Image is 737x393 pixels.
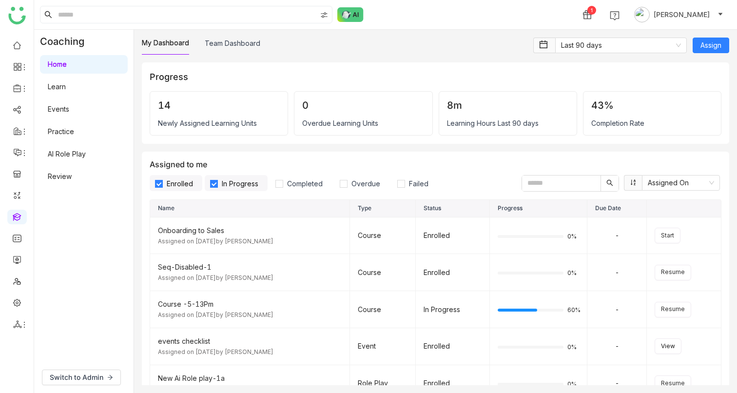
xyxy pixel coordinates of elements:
[661,379,685,388] span: Resume
[447,99,569,111] div: 8m
[405,179,432,188] span: Failed
[205,39,260,47] a: Team Dashboard
[490,200,587,217] th: Progress
[163,179,197,188] span: Enrolled
[567,344,579,350] span: 0%
[150,159,721,192] div: Assigned to me
[655,265,691,280] button: Resume
[567,234,579,239] span: 0%
[48,105,69,113] a: Events
[567,381,579,387] span: 0%
[358,304,407,315] div: Course
[218,179,262,188] span: In Progress
[48,172,72,180] a: Review
[158,237,342,246] div: Assigned on [DATE] by [PERSON_NAME]
[416,200,490,217] th: Status
[358,378,407,389] div: Role Play
[42,370,121,385] button: Switch to Admin
[158,262,342,273] div: Seq-Disabled-1
[587,200,647,217] th: Due Date
[358,341,407,352] div: Event
[358,230,407,241] div: Course
[661,231,674,240] span: Start
[158,311,342,320] div: Assigned on [DATE] by [PERSON_NAME]
[610,11,620,20] img: help.svg
[8,7,26,24] img: logo
[661,342,675,351] span: View
[320,11,328,19] img: search-type.svg
[350,200,415,217] th: Type
[424,378,482,389] div: Enrolled
[648,176,714,190] nz-select-item: Assigned On
[591,99,713,111] div: 43%
[655,302,691,317] button: Resume
[358,267,407,278] div: Course
[158,274,342,283] div: Assigned on [DATE] by [PERSON_NAME]
[142,39,189,47] a: My Dashboard
[158,299,342,310] div: Course -5-13Pm
[424,230,482,241] div: Enrolled
[567,270,579,276] span: 0%
[634,7,650,22] img: avatar
[158,119,280,127] div: Newly Assigned Learning Units
[158,373,342,384] div: New Ai Role play-1a
[48,60,67,68] a: Home
[591,119,713,127] div: Completion Rate
[158,225,342,236] div: Onboarding to Sales
[302,119,424,127] div: Overdue Learning Units
[158,99,280,111] div: 14
[48,150,86,158] a: AI Role Play
[50,372,103,383] span: Switch to Admin
[158,336,342,347] div: events checklist
[424,341,482,352] div: Enrolled
[661,268,685,277] span: Resume
[48,127,74,136] a: Practice
[34,30,99,53] div: Coaching
[654,9,710,20] span: [PERSON_NAME]
[447,119,569,127] div: Learning Hours Last 90 days
[348,179,384,188] span: Overdue
[561,38,681,53] nz-select-item: Last 90 days
[567,307,579,313] span: 60%
[424,267,482,278] div: Enrolled
[150,200,350,217] th: Name
[424,304,482,315] div: In Progress
[587,291,647,328] td: -
[700,40,721,51] span: Assign
[693,38,729,53] button: Assign
[283,179,327,188] span: Completed
[302,99,424,111] div: 0
[587,254,647,291] td: -
[48,82,66,91] a: Learn
[150,70,721,83] div: Progress
[655,338,681,354] button: View
[661,305,685,314] span: Resume
[587,6,596,15] div: 1
[587,328,647,365] td: -
[655,228,680,243] button: Start
[587,217,647,255] td: -
[655,375,691,391] button: Resume
[158,348,342,357] div: Assigned on [DATE] by [PERSON_NAME]
[632,7,725,22] button: [PERSON_NAME]
[337,7,364,22] img: ask-buddy-normal.svg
